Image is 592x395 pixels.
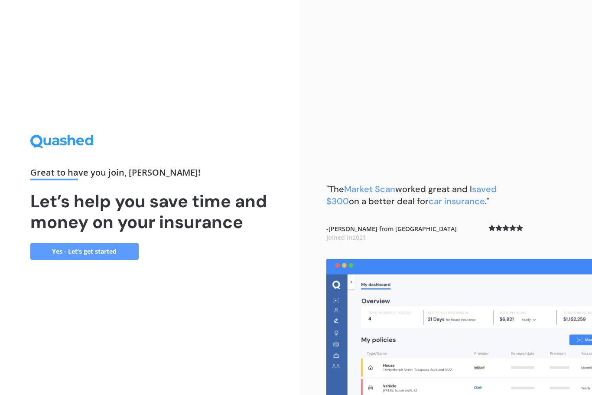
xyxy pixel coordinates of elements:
h1: Let’s help you save time and money on your insurance [30,191,270,232]
div: Great to have you join , [PERSON_NAME] ! [30,168,270,180]
b: - [PERSON_NAME] from [GEOGRAPHIC_DATA] [326,225,457,242]
b: "The worked great and I on a better deal for ." [326,183,497,207]
span: Joined in 2021 [326,233,366,242]
a: Yes - Let’s get started [30,243,139,260]
span: car insurance [429,196,485,207]
span: Market Scan [344,183,395,195]
span: saved $300 [326,183,497,207]
img: dashboard.webp [326,259,592,395]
